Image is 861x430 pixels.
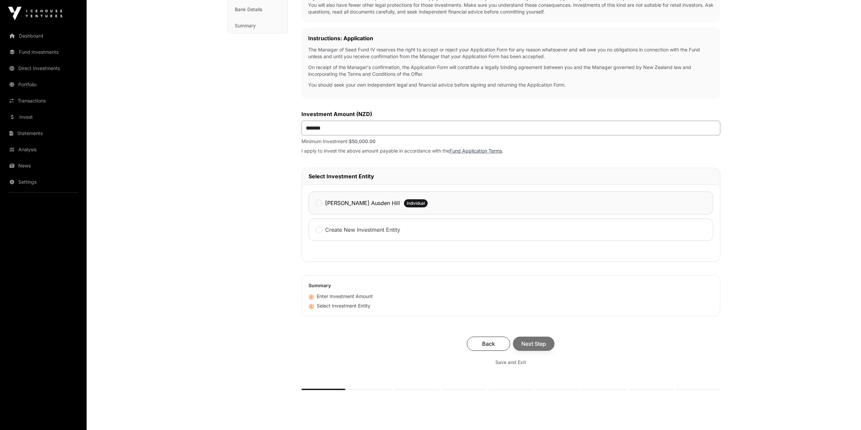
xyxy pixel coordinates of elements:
[5,77,81,92] a: Portfolio
[325,226,400,234] label: Create New Investment Entity
[495,359,526,366] span: Save and Exit
[5,28,81,43] a: Dashboard
[5,45,81,60] a: Fund Investments
[301,110,720,118] label: Investment Amount (NZD)
[8,7,62,20] img: Icehouse Ventures Logo
[5,175,81,189] a: Settings
[309,302,370,309] div: Select Investment Entity
[5,126,81,141] a: Statements
[467,337,510,351] button: Back
[309,172,713,180] h2: Select Investment Entity
[450,148,502,154] a: Fund Application Terms
[407,201,425,206] span: Individual
[325,199,400,207] label: [PERSON_NAME] Ausden Hill
[5,158,81,173] a: News
[5,110,81,125] a: Invest
[308,34,713,42] h2: Instructions: Application
[475,340,502,348] span: Back
[487,356,534,368] button: Save and Exit
[309,282,713,289] h2: Summary
[5,61,81,76] a: Direct Investments
[308,82,713,88] p: You should seek your own independent legal and financial advice before signing and returning the ...
[5,142,81,157] a: Analysis
[301,148,720,154] p: I apply to invest the above amount payable in accordance with the .
[827,398,861,430] iframe: Chat Widget
[308,46,713,60] p: The Manager of Seed Fund IV reserves the right to accept or reject your Application Form for any ...
[349,138,376,144] span: $50,000.00
[5,93,81,108] a: Transactions
[309,293,373,300] div: Enter Investment Amount
[301,138,720,145] p: Minimum Investment:
[308,64,713,77] p: On receipt of the Manager's confirmation, the Application Form will constitute a legally binding ...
